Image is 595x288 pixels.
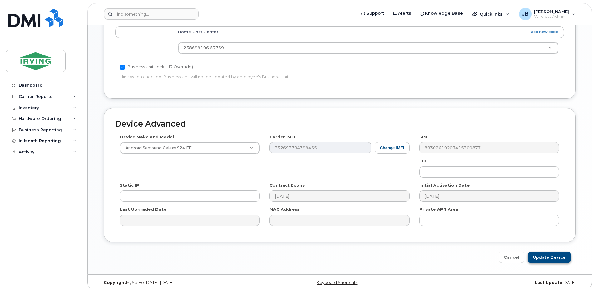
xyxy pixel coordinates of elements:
span: JB [522,10,529,18]
a: Knowledge Base [416,7,467,20]
span: Knowledge Base [425,10,463,17]
label: MAC Address [269,206,300,212]
div: MyServe [DATE]–[DATE] [99,280,259,285]
label: Device Make and Model [120,134,174,140]
label: Private APN Area [419,206,458,212]
div: Jim Briggs [515,8,580,20]
strong: Copyright [104,280,126,285]
a: 238699106.63759 [178,42,558,54]
a: Support [357,7,388,20]
label: Initial Activation Date [419,182,470,188]
a: Android Samsung Galaxy S24 FE [120,142,259,154]
strong: Last Update [535,280,562,285]
a: Cancel [499,252,524,263]
label: Last Upgraded Date [120,206,166,212]
label: Static IP [120,182,139,188]
label: Contract Expiry [269,182,305,188]
span: Wireless Admin [534,14,569,19]
a: Keyboard Shortcuts [317,280,357,285]
div: [DATE] [420,280,580,285]
input: Update Device [528,252,571,263]
span: 238699106.63759 [184,46,224,50]
input: Find something... [104,8,199,20]
label: Business Unit Lock (HR Override) [120,63,193,71]
p: Hint: When checked, Business Unit will not be updated by employee's Business Unit [120,74,410,80]
a: add new code [531,29,558,35]
span: [PERSON_NAME] [534,9,569,14]
label: SIM [419,134,427,140]
button: Change IMEI [375,142,410,154]
span: Android Samsung Galaxy S24 FE [122,145,192,151]
a: Alerts [388,7,416,20]
span: Support [366,10,384,17]
th: Home Cost Center [172,26,564,38]
input: Business Unit Lock (HR Override) [120,65,125,70]
h2: Device Advanced [115,120,564,128]
label: EID [419,158,427,164]
label: Carrier IMEI [269,134,295,140]
div: Quicklinks [468,8,514,20]
span: Alerts [398,10,411,17]
span: Quicklinks [480,12,503,17]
